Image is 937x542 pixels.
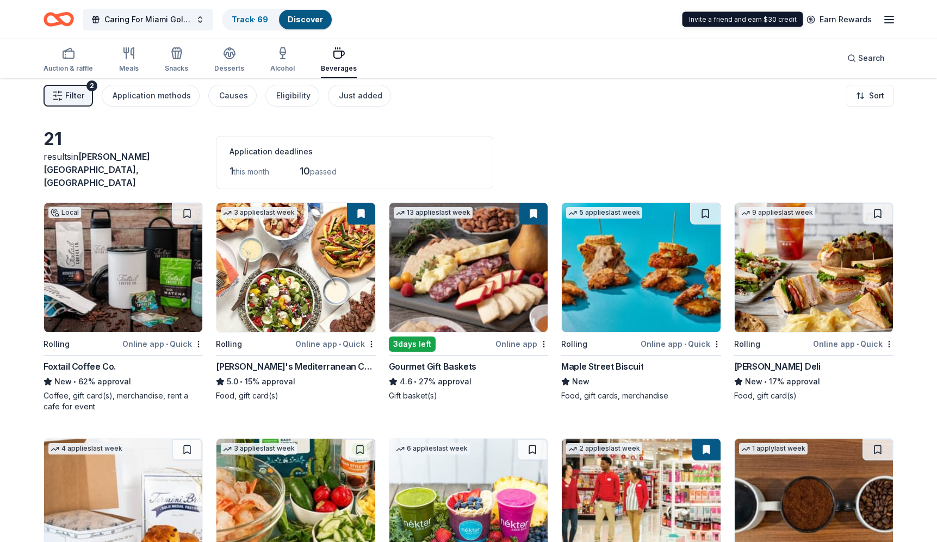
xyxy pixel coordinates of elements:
[394,207,473,219] div: 13 applies last week
[216,360,375,373] div: [PERSON_NAME]'s Mediterranean Cafe
[813,337,893,351] div: Online app Quick
[321,42,357,78] button: Beverages
[295,337,376,351] div: Online app Quick
[65,89,84,102] span: Filter
[839,47,893,69] button: Search
[165,42,188,78] button: Snacks
[48,207,81,218] div: Local
[734,360,821,373] div: [PERSON_NAME] Deli
[847,85,893,107] button: Sort
[389,360,476,373] div: Gourmet Gift Baskets
[221,207,297,219] div: 3 applies last week
[102,85,200,107] button: Application methods
[216,390,375,401] div: Food, gift card(s)
[739,443,808,454] div: 1 apply last week
[682,12,803,27] div: Invite a friend and earn $30 credit
[240,377,243,386] span: •
[414,377,417,386] span: •
[44,42,93,78] button: Auction & raffle
[233,167,269,176] span: this month
[44,360,116,373] div: Foxtail Coffee Co.
[44,390,203,412] div: Coffee, gift card(s), merchandise, rent a cafe for event
[394,443,470,454] div: 6 applies last week
[339,89,382,102] div: Just added
[389,390,548,401] div: Gift basket(s)
[566,443,642,454] div: 2 applies last week
[222,9,333,30] button: Track· 69Discover
[44,203,202,332] img: Image for Foxtail Coffee Co.
[561,360,643,373] div: Maple Street Biscuit
[561,202,721,401] a: Image for Maple Street Biscuit5 applieslast weekRollingOnline app•QuickMaple Street BiscuitNewFoo...
[44,202,203,412] a: Image for Foxtail Coffee Co.LocalRollingOnline app•QuickFoxtail Coffee Co.New•62% approvalCoffee,...
[44,338,70,351] div: Rolling
[566,207,642,219] div: 5 applies last week
[800,10,878,29] a: Earn Rewards
[86,80,97,91] div: 2
[214,42,244,78] button: Desserts
[104,13,191,26] span: Caring For Miami Golf Tournament
[739,207,815,219] div: 9 applies last week
[734,390,893,401] div: Food, gift card(s)
[300,165,310,177] span: 10
[321,64,357,73] div: Beverages
[495,337,548,351] div: Online app
[54,375,72,388] span: New
[229,165,233,177] span: 1
[764,377,767,386] span: •
[44,64,93,73] div: Auction & raffle
[44,128,203,150] div: 21
[216,338,242,351] div: Rolling
[216,203,375,332] img: Image for Taziki's Mediterranean Cafe
[561,390,721,401] div: Food, gift cards, merchandise
[310,167,337,176] span: passed
[389,337,436,352] div: 3 days left
[389,203,548,332] img: Image for Gourmet Gift Baskets
[734,338,760,351] div: Rolling
[83,9,213,30] button: Caring For Miami Golf Tournament
[221,443,297,454] div: 3 applies last week
[208,85,257,107] button: Causes
[288,15,323,24] a: Discover
[48,443,125,454] div: 4 applies last week
[44,85,93,107] button: Filter2
[227,375,238,388] span: 5.0
[232,15,268,24] a: Track· 69
[165,64,188,73] div: Snacks
[389,202,548,401] a: Image for Gourmet Gift Baskets13 applieslast week3days leftOnline appGourmet Gift Baskets4.6•27% ...
[214,64,244,73] div: Desserts
[119,64,139,73] div: Meals
[216,375,375,388] div: 15% approval
[44,151,150,188] span: in
[641,337,721,351] div: Online app Quick
[122,337,203,351] div: Online app Quick
[270,64,295,73] div: Alcohol
[858,52,885,65] span: Search
[44,151,150,188] span: [PERSON_NAME][GEOGRAPHIC_DATA], [GEOGRAPHIC_DATA]
[44,150,203,189] div: results
[745,375,762,388] span: New
[572,375,589,388] span: New
[328,85,391,107] button: Just added
[684,340,686,348] span: •
[400,375,412,388] span: 4.6
[44,7,74,32] a: Home
[869,89,884,102] span: Sort
[166,340,168,348] span: •
[857,340,859,348] span: •
[276,89,311,102] div: Eligibility
[229,145,480,158] div: Application deadlines
[216,202,375,401] a: Image for Taziki's Mediterranean Cafe3 applieslast weekRollingOnline app•Quick[PERSON_NAME]'s Med...
[389,375,548,388] div: 27% approval
[270,42,295,78] button: Alcohol
[562,203,720,332] img: Image for Maple Street Biscuit
[119,42,139,78] button: Meals
[113,89,191,102] div: Application methods
[265,85,319,107] button: Eligibility
[735,203,893,332] img: Image for McAlister's Deli
[44,375,203,388] div: 62% approval
[561,338,587,351] div: Rolling
[734,202,893,401] a: Image for McAlister's Deli9 applieslast weekRollingOnline app•Quick[PERSON_NAME] DeliNew•17% appr...
[219,89,248,102] div: Causes
[73,377,76,386] span: •
[339,340,341,348] span: •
